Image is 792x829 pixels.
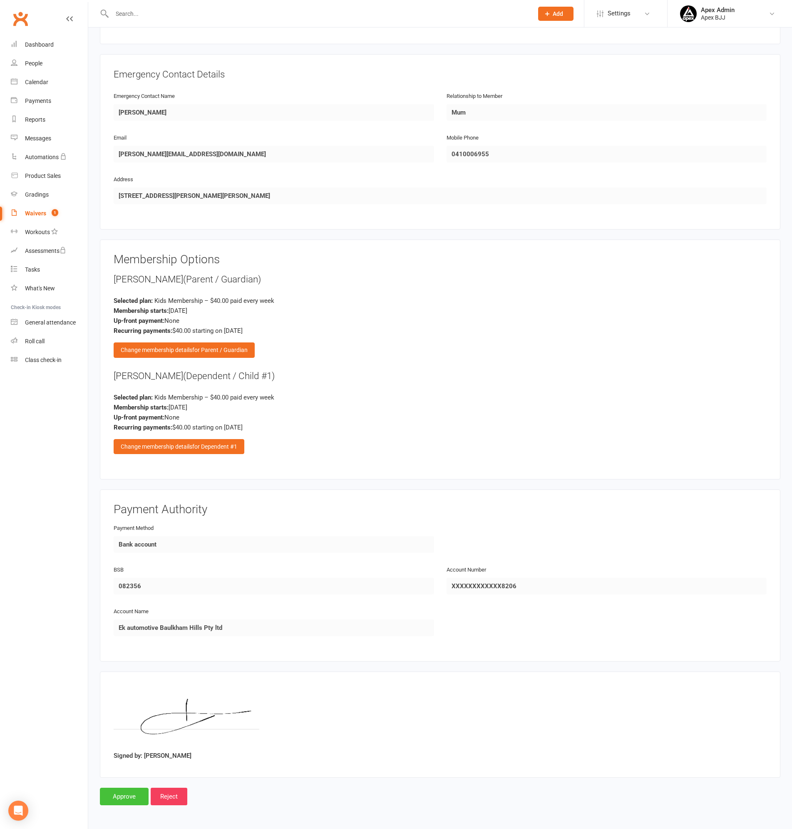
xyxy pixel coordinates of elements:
[11,313,88,332] a: General attendance kiosk mode
[447,134,479,142] label: Mobile Phone
[114,68,767,81] div: Emergency Contact Details
[25,135,51,142] div: Messages
[100,788,149,805] input: Approve
[183,370,275,381] span: (Dependent / Child #1)
[447,92,502,101] label: Relationship to Member
[11,35,88,54] a: Dashboard
[114,439,244,454] div: Change membership details
[151,788,187,805] input: Reject
[25,285,55,292] div: What's New
[25,266,40,273] div: Tasks
[25,97,51,104] div: Payments
[8,801,28,821] div: Open Intercom Messenger
[11,148,88,167] a: Automations
[114,327,172,335] strong: Recurring payments:
[114,394,153,401] strong: Selected plan:
[183,274,261,285] span: (Parent / Guardian)
[192,347,248,353] span: for Parent / Guardian
[114,306,767,316] div: [DATE]
[25,154,59,160] div: Automations
[11,129,88,148] a: Messages
[114,402,767,412] div: [DATE]
[11,204,88,223] a: Waivers 1
[114,316,767,326] div: None
[109,8,527,20] input: Search...
[114,326,767,336] div: $40.00 starting on [DATE]
[114,273,767,286] div: [PERSON_NAME]
[25,191,49,198] div: Gradings
[114,175,133,184] label: Address
[608,4,631,23] span: Settings
[114,751,191,761] label: Signed by: [PERSON_NAME]
[114,342,255,357] div: Change membership details
[114,404,169,411] strong: Membership starts:
[114,524,154,533] label: Payment Method
[154,394,274,401] span: Kids Membership – $40.00 paid every week
[11,260,88,279] a: Tasks
[11,242,88,260] a: Assessments
[11,185,88,204] a: Gradings
[114,503,767,516] h3: Payment Authority
[11,167,88,185] a: Product Sales
[114,412,767,422] div: None
[114,607,149,616] label: Account Name
[11,110,88,129] a: Reports
[25,229,50,235] div: Workouts
[114,414,164,421] strong: Up-front payment:
[114,307,169,315] strong: Membership starts:
[114,424,172,431] strong: Recurring payments:
[114,297,153,305] strong: Selected plan:
[11,332,88,351] a: Roll call
[114,370,767,383] div: [PERSON_NAME]
[11,54,88,73] a: People
[25,60,42,67] div: People
[114,422,767,432] div: $40.00 starting on [DATE]
[11,73,88,92] a: Calendar
[25,79,48,85] div: Calendar
[25,116,45,123] div: Reports
[114,566,124,574] label: BSB
[10,8,31,29] a: Clubworx
[25,357,62,363] div: Class check-in
[447,566,486,574] label: Account Number
[11,351,88,370] a: Class kiosk mode
[11,223,88,242] a: Workouts
[114,253,767,266] h3: Membership Options
[114,134,127,142] label: Email
[25,210,46,217] div: Waivers
[192,443,237,450] span: for Dependent #1
[701,6,735,14] div: Apex Admin
[114,685,260,748] img: image1755069114.png
[52,209,58,216] span: 1
[25,319,76,326] div: General attendance
[25,41,54,48] div: Dashboard
[114,317,164,325] strong: Up-front payment:
[154,297,274,305] span: Kids Membership – $40.00 paid every week
[11,92,88,110] a: Payments
[25,247,66,254] div: Assessments
[680,5,697,22] img: thumb_image1745496852.png
[25,172,61,179] div: Product Sales
[11,279,88,298] a: What's New
[538,7,574,21] button: Add
[25,338,45,345] div: Roll call
[114,92,175,101] label: Emergency Contact Name
[553,10,563,17] span: Add
[701,14,735,21] div: Apex BJJ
